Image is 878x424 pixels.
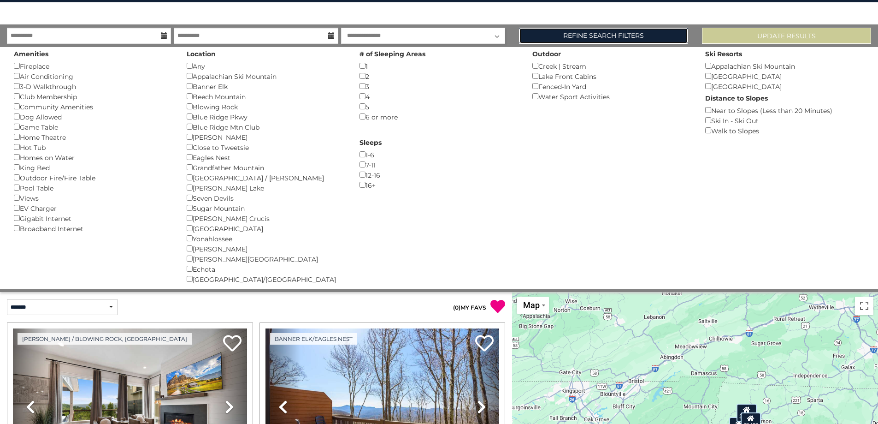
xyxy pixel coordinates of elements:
div: 4 [359,91,519,102]
div: Broadband Internet [14,223,173,233]
div: Dog Allowed [14,112,173,122]
label: Sleeps [359,138,382,147]
div: Lake Front Cabins [532,71,691,81]
div: $5,941 [737,403,757,422]
a: Banner Elk/Eagles Nest [270,333,357,345]
div: EV Charger [14,203,173,213]
label: Outdoor [532,49,561,59]
div: Appalachian Ski Mountain [187,71,346,81]
div: [GEOGRAPHIC_DATA] / [PERSON_NAME] [187,173,346,183]
a: (0)MY FAVS [453,304,486,311]
a: Add to favorites [223,334,242,354]
div: Ski In - Ski Out [705,115,864,125]
div: Beech Mountain [187,91,346,102]
div: Seven Devils [187,193,346,203]
div: 16+ [359,180,519,190]
div: Eagles Nest [187,152,346,162]
div: [PERSON_NAME] [187,244,346,254]
button: Toggle fullscreen view [855,297,873,315]
label: Ski Resorts [705,49,742,59]
div: Banner Elk [187,81,346,91]
div: 1-6 [359,149,519,160]
div: 1 [359,61,519,71]
button: Change map style [517,297,549,314]
div: 5 [359,102,519,112]
div: Near to Slopes (Less than 20 Minutes) [705,105,864,115]
div: Sugar Mountain [187,203,346,213]
div: King Bed [14,162,173,173]
div: 12-16 [359,170,519,180]
div: 6 or more [359,112,519,122]
label: # of Sleeping Areas [359,49,425,59]
div: Fireplace [14,61,173,71]
div: [GEOGRAPHIC_DATA] [705,81,864,91]
a: Add to favorites [475,334,494,354]
div: Outdoor Fire/Fire Table [14,173,173,183]
label: Amenities [14,49,48,59]
a: Refine Search Filters [519,28,688,44]
div: [GEOGRAPHIC_DATA]/[GEOGRAPHIC_DATA] [187,274,346,284]
div: Echota [187,264,346,274]
label: Distance to Slopes [705,94,768,103]
div: Creek | Stream [532,61,691,71]
div: Appalachian Ski Mountain [705,61,864,71]
div: Walk to Slopes [705,125,864,136]
div: Yonahlossee [187,233,346,244]
button: Update Results [702,28,871,44]
a: [PERSON_NAME] / Blowing Rock, [GEOGRAPHIC_DATA] [18,333,192,345]
div: Blowing Rock [187,102,346,112]
div: 3-D Walkthrough [14,81,173,91]
span: ( ) [453,304,460,311]
div: [PERSON_NAME] [187,132,346,142]
div: Hot Tub [14,142,173,152]
div: Fenced-In Yard [532,81,691,91]
span: Map [523,300,540,310]
div: Community Amenities [14,102,173,112]
div: Home Theatre [14,132,173,142]
div: Water Sport Activities [532,91,691,102]
span: 0 [455,304,459,311]
div: Game Table [14,122,173,132]
div: Any [187,61,346,71]
div: Close to Tweetsie [187,142,346,152]
div: Homes on Water [14,152,173,162]
div: Gigabit Internet [14,213,173,223]
div: Blue Ridge Mtn Club [187,122,346,132]
div: Air Conditioning [14,71,173,81]
div: Club Membership [14,91,173,102]
div: 3 [359,81,519,91]
div: 2 [359,71,519,81]
div: Pool Table [14,183,173,193]
div: [PERSON_NAME][GEOGRAPHIC_DATA] [187,254,346,264]
div: Grandfather Mountain [187,162,346,173]
div: [GEOGRAPHIC_DATA] [705,71,864,81]
div: [PERSON_NAME] Lake [187,183,346,193]
div: [PERSON_NAME] Crucis [187,213,346,223]
div: [GEOGRAPHIC_DATA] [187,223,346,233]
div: Views [14,193,173,203]
div: Blue Ridge Pkwy [187,112,346,122]
label: Location [187,49,216,59]
div: 7-11 [359,160,519,170]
